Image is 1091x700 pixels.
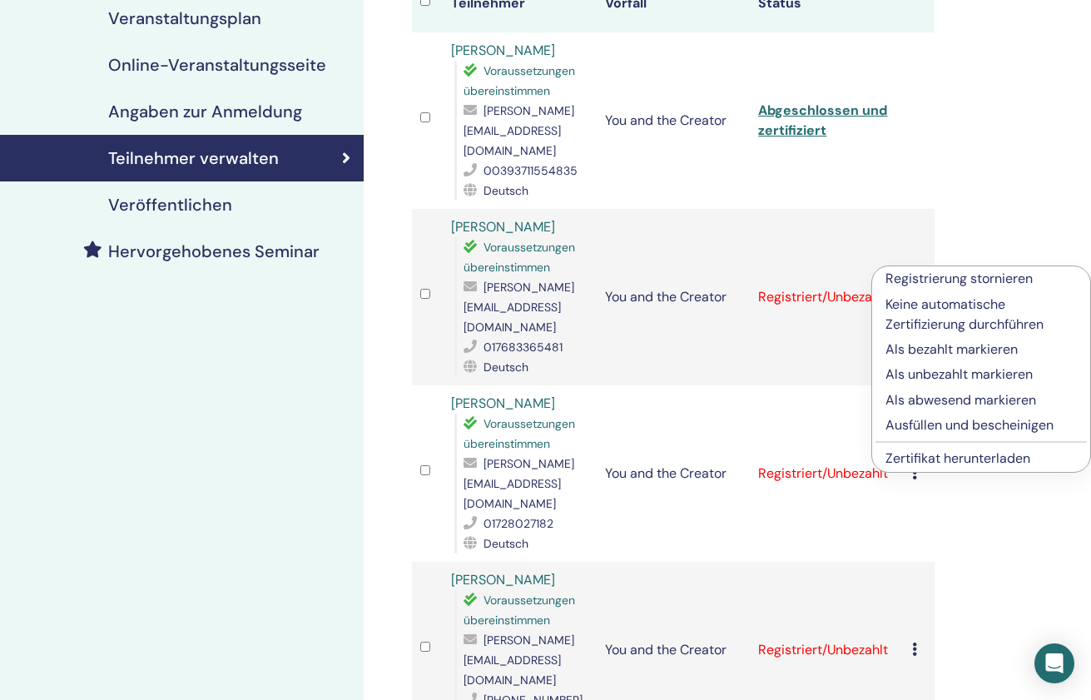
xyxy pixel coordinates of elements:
td: You and the Creator [597,385,751,562]
span: 00393711554835 [484,163,578,178]
span: [PERSON_NAME][EMAIL_ADDRESS][DOMAIN_NAME] [464,103,574,158]
span: Deutsch [484,536,528,551]
h4: Veranstaltungsplan [108,8,261,28]
a: [PERSON_NAME] [451,395,555,412]
a: [PERSON_NAME] [451,42,555,59]
span: Voraussetzungen übereinstimmen [464,240,575,275]
span: [PERSON_NAME][EMAIL_ADDRESS][DOMAIN_NAME] [464,456,574,511]
div: Open Intercom Messenger [1034,643,1074,683]
span: Voraussetzungen übereinstimmen [464,416,575,451]
a: Abgeschlossen und zertifiziert [758,102,887,139]
h4: Veröffentlichen [108,195,232,215]
span: Deutsch [484,360,528,375]
span: 017683365481 [484,340,563,355]
span: 01728027182 [484,516,553,531]
h4: Hervorgehobenes Seminar [108,241,320,261]
h4: Angaben zur Anmeldung [108,102,302,122]
h4: Online-Veranstaltungsseite [108,55,326,75]
a: Zertifikat herunterladen [885,449,1030,467]
span: [PERSON_NAME][EMAIL_ADDRESS][DOMAIN_NAME] [464,633,574,688]
span: [PERSON_NAME][EMAIL_ADDRESS][DOMAIN_NAME] [464,280,574,335]
a: [PERSON_NAME] [451,571,555,588]
span: Deutsch [484,183,528,198]
a: [PERSON_NAME] [451,218,555,236]
p: Registrierung stornieren [885,269,1077,289]
span: Voraussetzungen übereinstimmen [464,593,575,628]
h4: Teilnehmer verwalten [108,148,279,168]
p: Als bezahlt markieren [885,340,1077,360]
span: Voraussetzungen übereinstimmen [464,63,575,98]
p: Als abwesend markieren [885,390,1077,410]
p: Keine automatische Zertifizierung durchführen [885,295,1077,335]
p: Ausfüllen und bescheinigen [885,415,1077,435]
td: You and the Creator [597,32,751,209]
p: Als unbezahlt markieren [885,365,1077,385]
td: You and the Creator [597,209,751,385]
